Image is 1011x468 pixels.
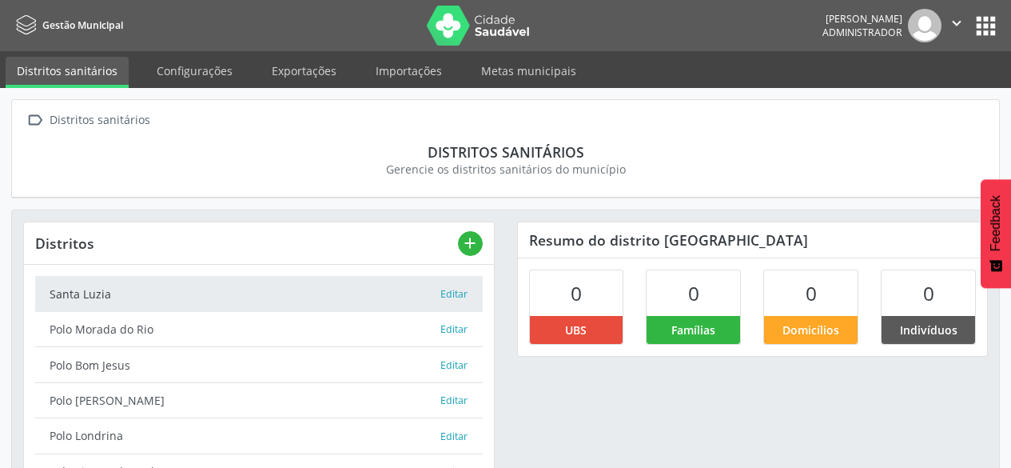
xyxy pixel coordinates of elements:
[981,179,1011,288] button: Feedback - Mostrar pesquisa
[470,57,587,85] a: Metas municipais
[440,286,468,302] button: Editar
[11,12,123,38] a: Gestão Municipal
[908,9,941,42] img: img
[35,383,483,418] a: Polo [PERSON_NAME] Editar
[35,312,483,347] a: Polo Morada do Rio Editar
[565,322,587,338] span: UBS
[518,222,988,258] div: Resumo do distrito [GEOGRAPHIC_DATA]
[948,14,965,32] i: 
[23,109,46,132] i: 
[35,234,458,252] div: Distritos
[440,393,468,409] button: Editar
[35,276,483,311] a: Santa Luzia Editar
[35,418,483,454] a: Polo Londrina Editar
[42,18,123,32] span: Gestão Municipal
[461,234,479,252] i: add
[50,357,440,374] div: Polo Bom Jesus
[822,26,902,39] span: Administrador
[364,57,453,85] a: Importações
[34,161,977,178] div: Gerencie os distritos sanitários do município
[440,358,468,374] button: Editar
[50,321,440,338] div: Polo Morada do Rio
[571,280,582,306] span: 0
[35,347,483,382] a: Polo Bom Jesus Editar
[6,57,129,88] a: Distritos sanitários
[822,12,902,26] div: [PERSON_NAME]
[782,322,839,338] span: Domicílios
[50,392,440,409] div: Polo [PERSON_NAME]
[989,195,1003,251] span: Feedback
[688,280,699,306] span: 0
[972,12,1000,40] button: apps
[261,57,348,85] a: Exportações
[900,322,957,338] span: Indivíduos
[923,280,934,306] span: 0
[458,231,483,256] button: add
[941,9,972,42] button: 
[806,280,817,306] span: 0
[34,143,977,161] div: Distritos sanitários
[46,109,153,132] div: Distritos sanitários
[671,322,715,338] span: Famílias
[440,429,468,445] button: Editar
[23,109,153,132] a:  Distritos sanitários
[50,427,440,444] div: Polo Londrina
[50,286,440,302] div: Santa Luzia
[440,322,468,338] button: Editar
[145,57,244,85] a: Configurações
